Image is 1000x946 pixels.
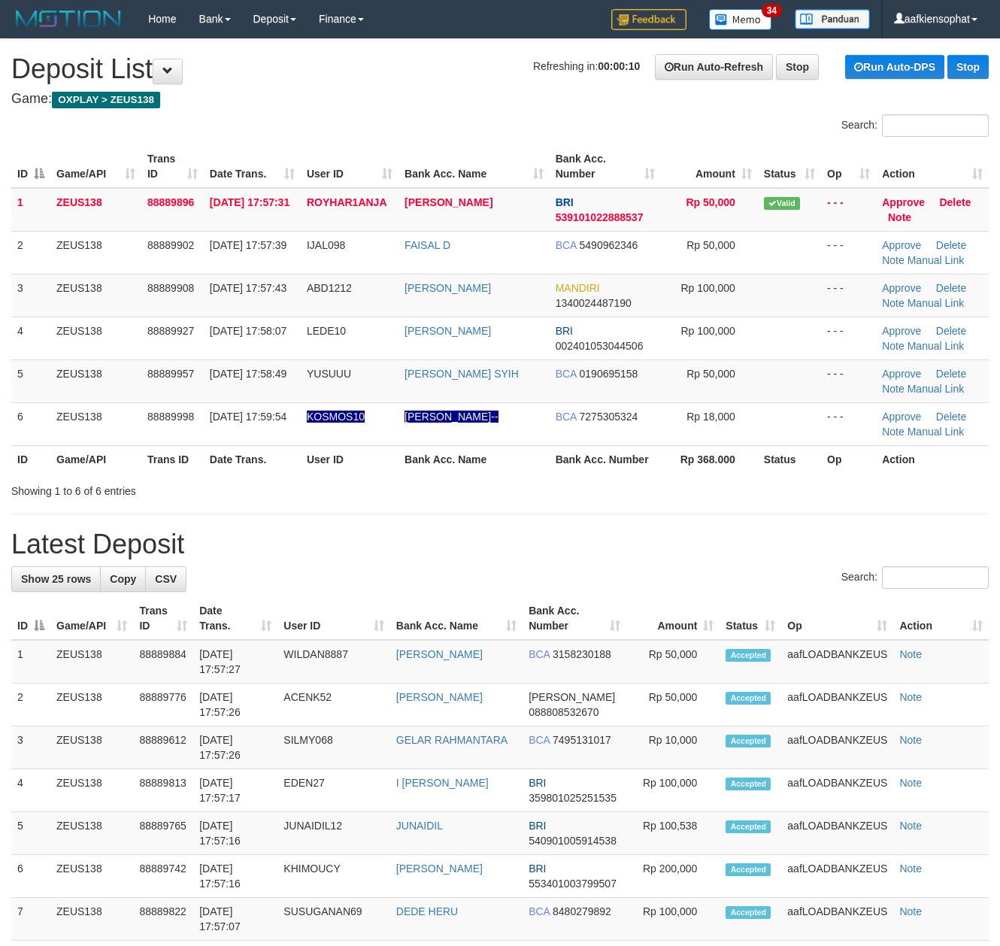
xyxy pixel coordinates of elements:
span: Nama rekening ada tanda titik/strip, harap diedit [307,411,365,423]
label: Search: [841,566,989,589]
td: ZEUS138 [50,188,141,232]
td: [DATE] 17:57:26 [193,684,277,726]
td: Rp 100,000 [626,898,720,941]
span: Refreshing in: [533,60,640,72]
h1: Deposit List [11,54,989,84]
td: 88889822 [133,898,193,941]
img: MOTION_logo.png [11,8,126,30]
span: 88889998 [147,411,194,423]
a: JUNAIDIL [396,820,443,832]
span: Copy 0190695158 to clipboard [580,368,638,380]
a: Run Auto-Refresh [655,54,773,80]
span: Accepted [726,649,771,662]
span: Copy 8480279892 to clipboard [553,905,611,917]
td: SILMY068 [277,726,389,769]
img: panduan.png [795,9,870,29]
td: ZEUS138 [50,402,141,445]
td: 1 [11,188,50,232]
h1: Latest Deposit [11,529,989,559]
td: ZEUS138 [50,898,133,941]
span: BRI [529,820,546,832]
a: Approve [882,325,921,337]
td: 88889813 [133,769,193,812]
span: [DATE] 17:57:39 [210,239,286,251]
td: - - - [821,359,876,402]
td: [DATE] 17:57:07 [193,898,277,941]
span: 88889896 [147,196,194,208]
span: BCA [556,239,577,251]
a: I [PERSON_NAME] [396,777,489,789]
th: Game/API [50,445,141,473]
a: Delete [939,196,971,208]
td: 88889612 [133,726,193,769]
td: ZEUS138 [50,274,141,317]
th: Game/API: activate to sort column ascending [50,597,133,640]
span: LEDE10 [307,325,346,337]
th: Action: activate to sort column ascending [893,597,989,640]
span: [DATE] 17:58:07 [210,325,286,337]
span: Copy 553401003799507 to clipboard [529,878,617,890]
a: Note [899,905,922,917]
th: Action [876,445,989,473]
span: BRI [529,863,546,875]
td: Rp 100,538 [626,812,720,855]
span: ROYHAR1ANJA [307,196,387,208]
span: CSV [155,573,177,585]
th: Op: activate to sort column ascending [821,145,876,188]
a: Note [899,863,922,875]
th: Bank Acc. Number: activate to sort column ascending [523,597,626,640]
a: [PERSON_NAME] [405,196,492,208]
th: Op: activate to sort column ascending [781,597,893,640]
td: aafLOADBANKZEUS [781,812,893,855]
span: BCA [529,734,550,746]
span: [DATE] 17:59:54 [210,411,286,423]
a: Note [899,734,922,746]
td: [DATE] 17:57:27 [193,640,277,684]
td: 7 [11,898,50,941]
span: 34 [762,4,782,17]
a: [PERSON_NAME] [396,691,483,703]
span: Rp 50,000 [686,196,735,208]
span: [DATE] 17:58:49 [210,368,286,380]
td: - - - [821,317,876,359]
a: Manual Link [908,426,965,438]
th: Trans ID: activate to sort column ascending [141,145,204,188]
span: Copy 002401053044506 to clipboard [556,340,644,352]
td: 2 [11,231,50,274]
span: BRI [556,196,574,208]
th: Rp 368.000 [661,445,758,473]
span: [PERSON_NAME] [529,691,615,703]
th: User ID [301,445,398,473]
th: User ID: activate to sort column ascending [277,597,389,640]
span: Rp 50,000 [686,239,735,251]
img: Feedback.jpg [611,9,686,30]
td: aafLOADBANKZEUS [781,684,893,726]
th: Trans ID: activate to sort column ascending [133,597,193,640]
th: Op [821,445,876,473]
a: Manual Link [908,340,965,352]
span: Copy 088808532670 to clipboard [529,706,598,718]
span: Copy 3158230188 to clipboard [553,648,611,660]
span: MANDIRI [556,282,600,294]
input: Search: [882,114,989,137]
th: Amount: activate to sort column ascending [661,145,758,188]
td: 4 [11,317,50,359]
a: Approve [882,282,921,294]
th: ID: activate to sort column descending [11,597,50,640]
a: FAISAL D [405,239,450,251]
th: Date Trans.: activate to sort column ascending [204,145,301,188]
td: 6 [11,855,50,898]
span: BRI [529,777,546,789]
th: User ID: activate to sort column ascending [301,145,398,188]
span: Copy 1340024487190 to clipboard [556,297,632,309]
td: ZEUS138 [50,726,133,769]
td: 2 [11,684,50,726]
td: ZEUS138 [50,855,133,898]
th: Amount: activate to sort column ascending [626,597,720,640]
td: ZEUS138 [50,640,133,684]
span: Copy 359801025251535 to clipboard [529,792,617,804]
span: Rp 100,000 [680,282,735,294]
td: ZEUS138 [50,317,141,359]
th: Date Trans. [204,445,301,473]
td: Rp 50,000 [626,640,720,684]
